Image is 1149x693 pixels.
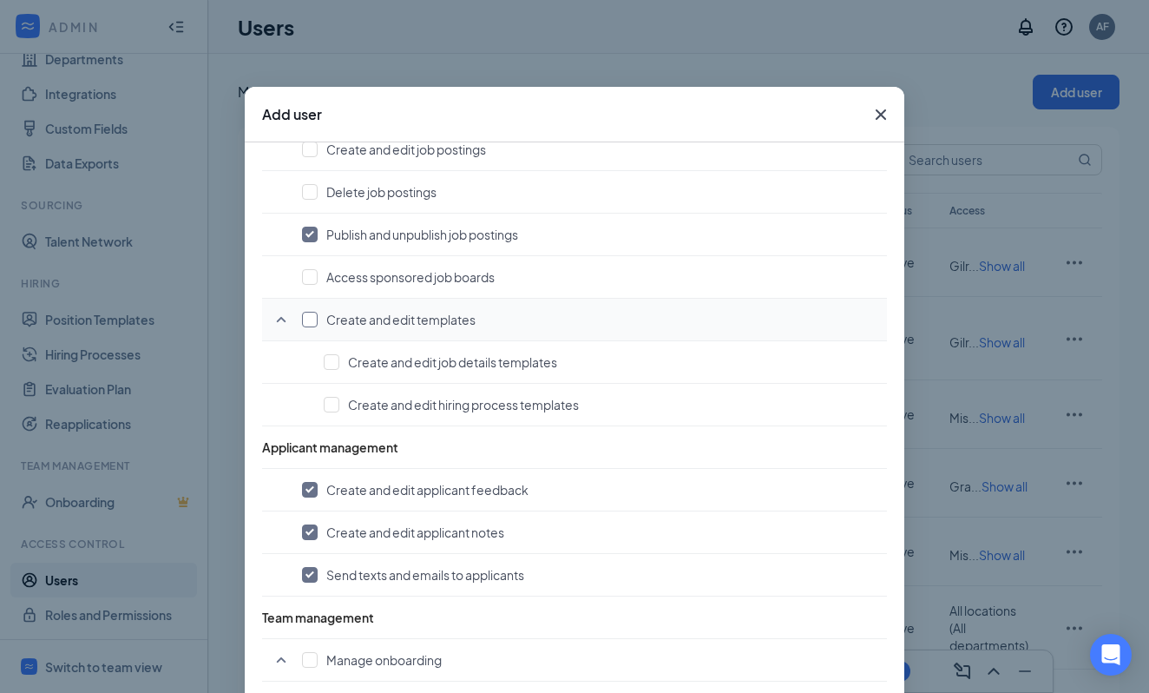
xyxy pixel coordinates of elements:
button: Send texts and emails to applicants [302,566,878,584]
span: Send texts and emails to applicants [326,566,524,584]
button: Publish and unpublish job postings [302,226,878,243]
span: Create and edit applicant feedback [326,481,529,498]
span: Delete job postings [326,183,437,201]
button: Create and edit applicant notes [302,524,878,541]
span: Create and edit job details templates [348,353,557,371]
button: Create and edit job details templates [324,353,878,371]
button: Create and edit applicant feedback [302,481,878,498]
div: Open Intercom Messenger [1090,634,1132,676]
button: Create and edit job postings [302,141,878,158]
span: Access sponsored job boards [326,268,495,286]
span: Create and edit job postings [326,141,486,158]
span: Create and edit templates [326,311,476,328]
button: Close [857,87,904,142]
button: Access sponsored job boards [302,268,878,286]
span: Applicant management [262,439,398,455]
button: Manage onboarding [302,651,878,669]
svg: SmallChevronUp [271,650,292,670]
span: Team management [262,610,374,625]
button: Create and edit hiring process templates [324,396,878,413]
span: Create and edit hiring process templates [348,396,579,413]
h3: Add user [262,105,322,124]
span: Create and edit applicant notes [326,524,504,541]
svg: Cross [870,104,891,125]
button: Create and edit templates [302,311,878,328]
span: Manage onboarding [326,651,442,669]
button: Delete job postings [302,183,878,201]
svg: SmallChevronUp [271,309,292,330]
span: Publish and unpublish job postings [326,226,518,243]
